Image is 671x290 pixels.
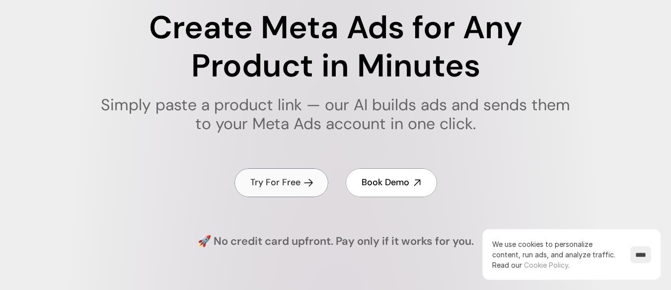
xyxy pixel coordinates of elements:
a: Try For Free [234,168,328,197]
h4: 🚀 No credit card upfront. Pay only if it works for you. [198,234,474,249]
a: Book Demo [346,168,437,197]
p: We use cookies to personalize content, run ads, and analyze traffic. [492,239,620,270]
span: Read our . [492,261,570,269]
h1: Simply paste a product link — our AI builds ads and sends them to your Meta Ads account in one cl... [94,95,577,134]
h4: Try For Free [250,176,300,189]
h4: Book Demo [362,176,409,189]
a: Cookie Policy [524,261,568,269]
h1: Create Meta Ads for Any Product in Minutes [94,9,577,85]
